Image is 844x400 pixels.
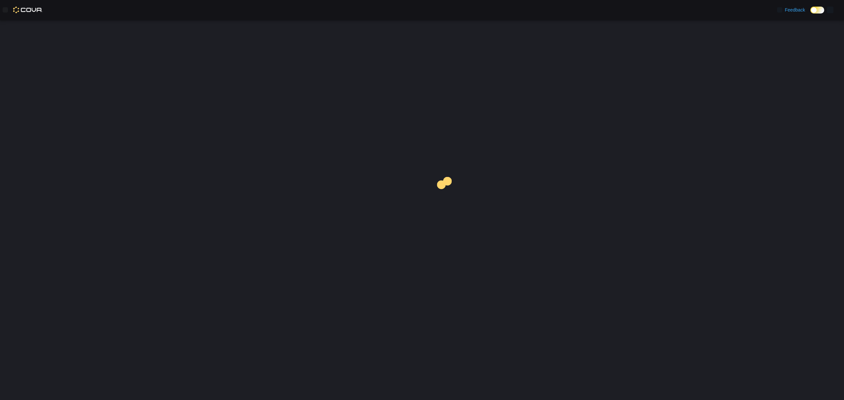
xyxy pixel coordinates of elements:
img: cova-loader [422,172,471,221]
img: Cova [13,7,43,13]
input: Dark Mode [810,7,824,14]
span: Feedback [785,7,805,13]
a: Feedback [774,3,808,16]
